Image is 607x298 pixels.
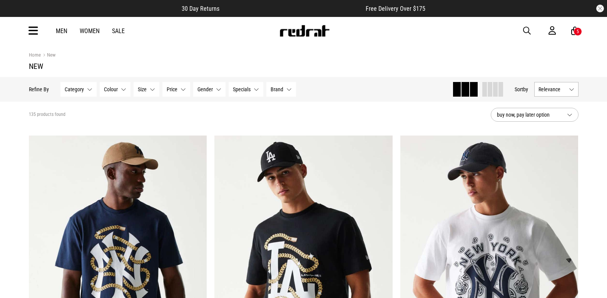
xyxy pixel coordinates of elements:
button: Sortby [515,85,528,94]
span: Colour [104,86,118,92]
button: Colour [100,82,130,97]
a: Home [29,52,41,58]
div: 5 [577,29,579,34]
a: Women [80,27,100,35]
span: Brand [271,86,283,92]
span: Relevance [538,86,566,92]
button: Gender [193,82,226,97]
button: Size [134,82,159,97]
span: Free Delivery Over $175 [366,5,425,12]
button: Price [162,82,190,97]
span: Size [138,86,147,92]
span: Specials [233,86,251,92]
span: 30 Day Returns [182,5,219,12]
span: Category [65,86,84,92]
iframe: Customer reviews powered by Trustpilot [235,5,350,12]
img: Redrat logo [279,25,330,37]
p: Refine By [29,86,49,92]
a: New [41,52,55,59]
button: Relevance [534,82,579,97]
button: Category [60,82,97,97]
button: Specials [229,82,263,97]
span: by [523,86,528,92]
button: Brand [266,82,296,97]
h1: New [29,62,579,71]
a: 5 [571,27,579,35]
a: Sale [112,27,125,35]
a: Men [56,27,67,35]
span: buy now, pay later option [497,110,561,119]
button: buy now, pay later option [491,108,579,122]
span: Price [167,86,177,92]
span: Gender [197,86,213,92]
span: 135 products found [29,112,65,118]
